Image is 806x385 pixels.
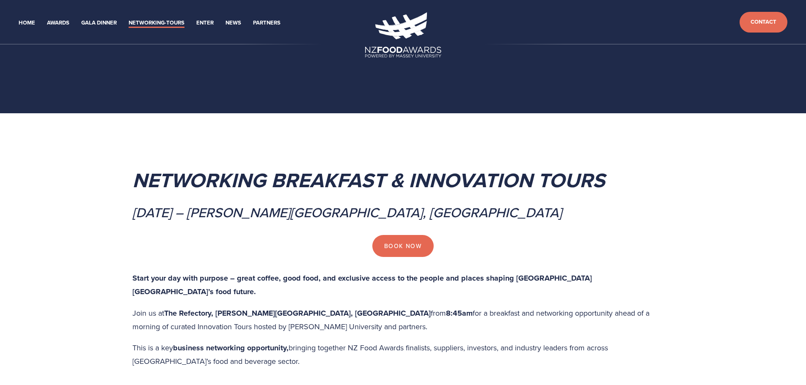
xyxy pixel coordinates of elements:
a: Enter [196,18,214,28]
p: Join us at from for a breakfast and networking opportunity ahead of a morning of curated Innovati... [132,306,674,333]
a: Home [19,18,35,28]
a: Partners [253,18,281,28]
a: Networking-Tours [129,18,184,28]
a: Awards [47,18,69,28]
em: [DATE] – [PERSON_NAME][GEOGRAPHIC_DATA], [GEOGRAPHIC_DATA] [132,202,562,222]
p: This is a key bringing together NZ Food Awards finalists, suppliers, investors, and industry lead... [132,341,674,368]
strong: Start your day with purpose – great coffee, good food, and exclusive access to the people and pla... [132,273,594,298]
a: Book Now [372,235,434,257]
a: Contact [740,12,787,33]
a: News [226,18,241,28]
strong: business networking opportunity, [173,342,289,353]
em: Networking Breakfast & Innovation Tours [132,165,605,195]
strong: 8:45am [446,308,473,319]
strong: The Refectory, [PERSON_NAME][GEOGRAPHIC_DATA], [GEOGRAPHIC_DATA] [164,308,431,319]
a: Gala Dinner [81,18,117,28]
